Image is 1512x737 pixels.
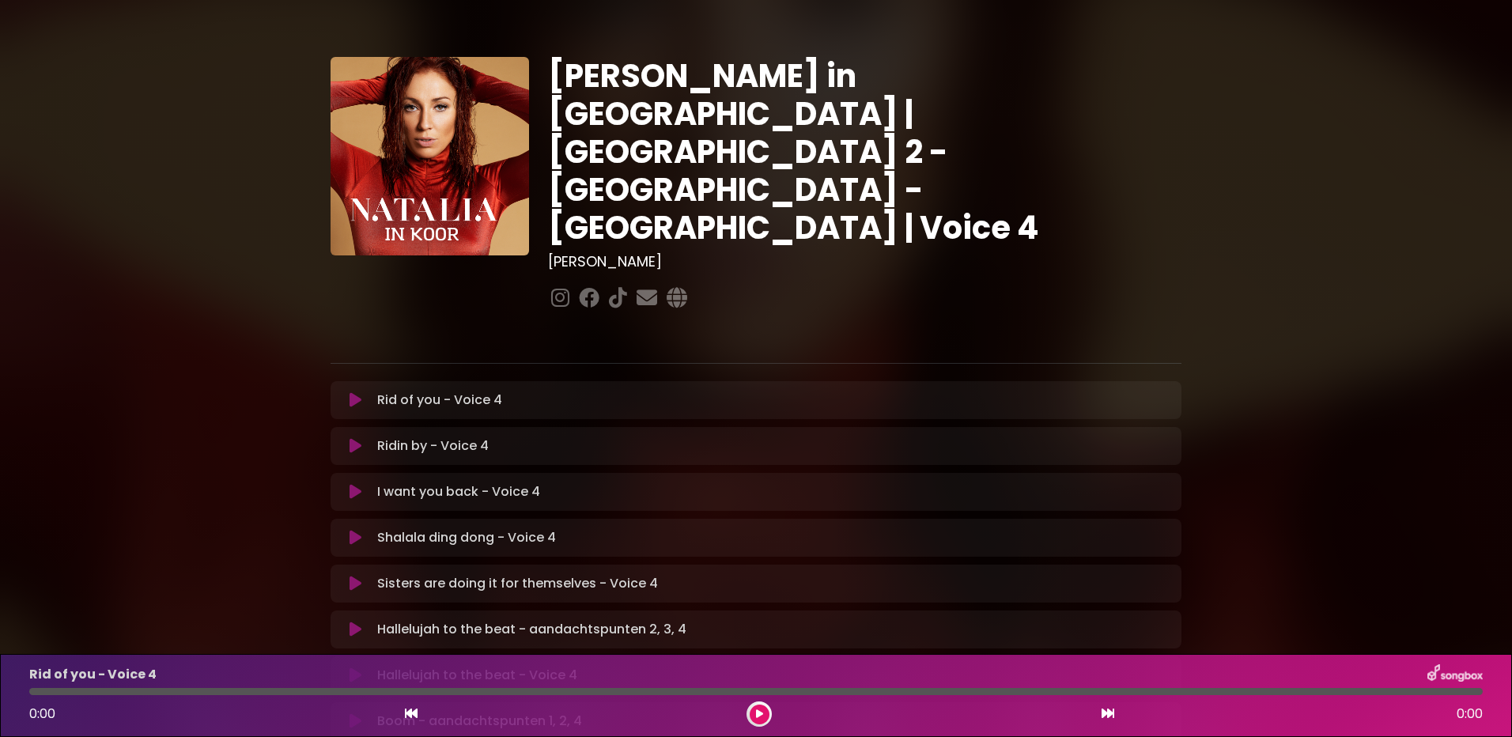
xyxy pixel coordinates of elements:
h1: [PERSON_NAME] in [GEOGRAPHIC_DATA] | [GEOGRAPHIC_DATA] 2 - [GEOGRAPHIC_DATA] - [GEOGRAPHIC_DATA] ... [548,57,1181,247]
p: Sisters are doing it for themselves - Voice 4 [377,574,658,593]
span: 0:00 [29,705,55,723]
p: Rid of you - Voice 4 [29,665,157,684]
p: I want you back - Voice 4 [377,482,540,501]
p: Rid of you - Voice 4 [377,391,502,410]
p: Shalala ding dong - Voice 4 [377,528,556,547]
img: songbox-logo-white.png [1427,664,1483,685]
h3: [PERSON_NAME] [548,253,1181,270]
p: Hallelujah to the beat - aandachtspunten 2, 3, 4 [377,620,686,639]
p: Ridin by - Voice 4 [377,437,489,455]
span: 0:00 [1457,705,1483,724]
img: YTVS25JmS9CLUqXqkEhs [331,57,529,255]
